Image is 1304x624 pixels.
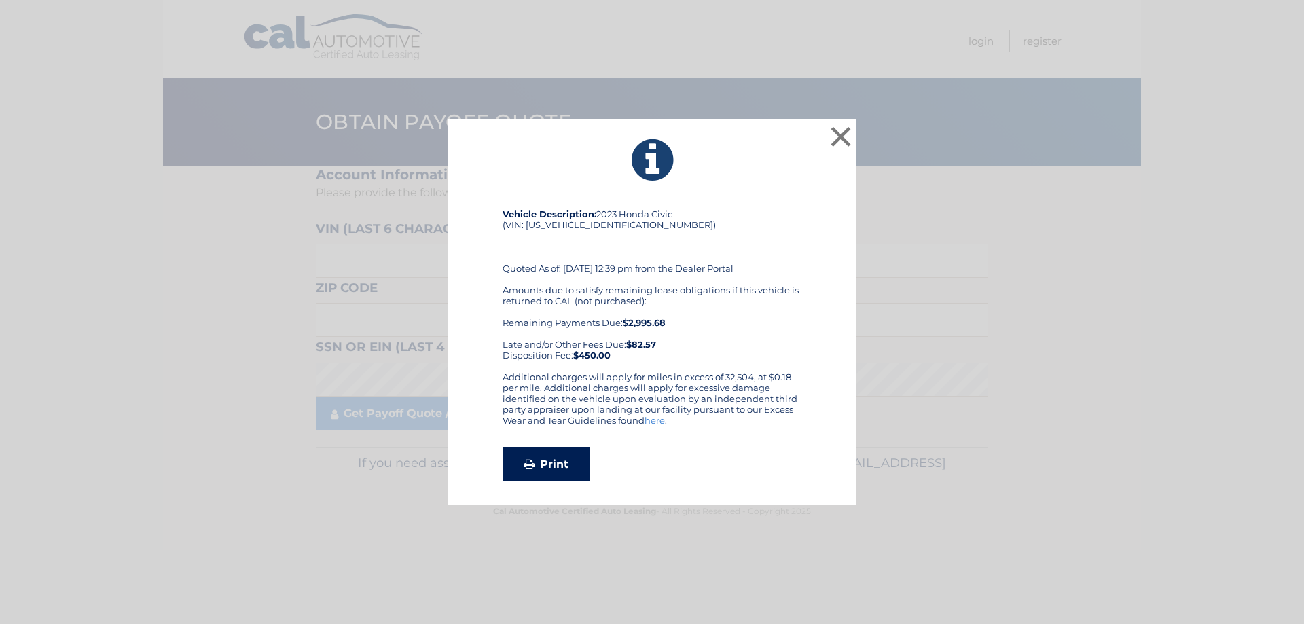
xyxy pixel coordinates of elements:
[623,317,666,328] b: $2,995.68
[626,339,656,350] b: $82.57
[503,447,590,481] a: Print
[503,208,596,219] strong: Vehicle Description:
[503,285,801,361] div: Amounts due to satisfy remaining lease obligations if this vehicle is returned to CAL (not purcha...
[827,123,854,150] button: ×
[645,415,665,426] a: here
[573,350,611,361] strong: $450.00
[503,208,801,371] div: 2023 Honda Civic (VIN: [US_VEHICLE_IDENTIFICATION_NUMBER]) Quoted As of: [DATE] 12:39 pm from the...
[503,371,801,437] div: Additional charges will apply for miles in excess of 32,504, at $0.18 per mile. Additional charge...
